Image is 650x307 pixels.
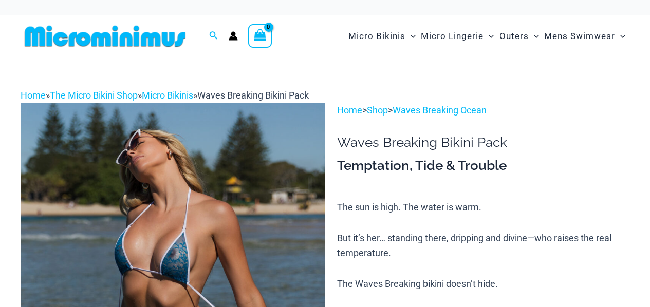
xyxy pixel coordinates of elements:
a: Mens SwimwearMenu ToggleMenu Toggle [542,21,628,52]
span: Outers [499,23,529,49]
span: Micro Lingerie [421,23,484,49]
a: Micro LingerieMenu ToggleMenu Toggle [418,21,496,52]
a: Home [21,90,46,101]
img: MM SHOP LOGO FLAT [21,25,190,48]
span: Mens Swimwear [544,23,615,49]
a: Waves Breaking Ocean [393,105,487,116]
p: > > [337,103,629,118]
a: Account icon link [229,31,238,41]
a: Micro BikinisMenu ToggleMenu Toggle [346,21,418,52]
span: » » » [21,90,309,101]
span: Menu Toggle [405,23,416,49]
a: Shop [367,105,388,116]
a: Micro Bikinis [142,90,193,101]
a: OutersMenu ToggleMenu Toggle [497,21,542,52]
nav: Site Navigation [344,19,629,53]
a: The Micro Bikini Shop [50,90,138,101]
h1: Waves Breaking Bikini Pack [337,135,629,150]
span: Menu Toggle [529,23,539,49]
span: Micro Bikinis [348,23,405,49]
a: View Shopping Cart, empty [248,24,272,48]
span: Menu Toggle [484,23,494,49]
a: Search icon link [209,30,218,43]
h3: Temptation, Tide & Trouble [337,157,629,175]
span: Waves Breaking Bikini Pack [197,90,309,101]
a: Home [337,105,362,116]
span: Menu Toggle [615,23,625,49]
